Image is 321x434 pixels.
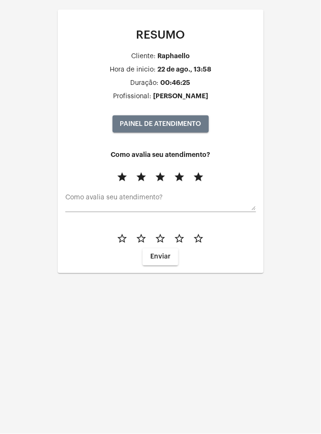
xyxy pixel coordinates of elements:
div: 00:46:25 [161,79,191,86]
h4: Como avalia seu atendimento? [65,151,256,158]
div: 22 de ago., 13:58 [157,66,211,73]
div: Profissional: [113,93,151,100]
span: Enviar [150,254,171,260]
div: Hora de inicio: [110,66,155,73]
mat-icon: star [155,171,166,183]
mat-icon: star [174,171,186,183]
mat-icon: star [117,171,128,183]
mat-icon: star_border [117,233,128,245]
div: Cliente: [131,53,155,60]
mat-icon: star_border [136,233,147,245]
mat-icon: star_border [174,233,186,245]
span: PAINEL DE ATENDIMENTO [120,121,201,127]
button: Enviar [143,248,178,266]
div: Duração: [131,80,159,87]
mat-icon: star [193,171,205,183]
mat-icon: star [136,171,147,183]
p: RESUMO [65,29,256,41]
mat-icon: star_border [193,233,205,245]
button: PAINEL DE ATENDIMENTO [113,115,209,133]
div: [PERSON_NAME] [153,93,208,100]
mat-icon: star_border [155,233,166,245]
div: Raphaello [157,52,190,60]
